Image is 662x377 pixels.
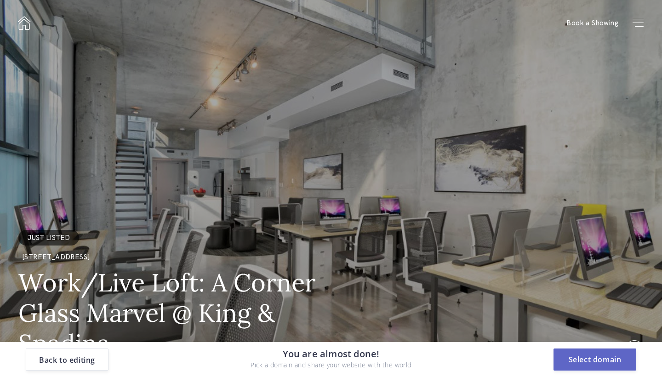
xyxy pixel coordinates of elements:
[18,268,331,359] h1: Work/Live Loft: A Corner Glass Marvel @ King & Spadina
[554,348,636,371] button: Select domain
[251,348,411,360] p: You are almost done!
[26,348,108,371] button: Back to editing
[251,360,411,371] p: Pick a domain and share your website with the world
[18,230,79,246] span: JUST LISTED
[555,15,629,31] a: Book a Showing
[18,251,331,263] div: [STREET_ADDRESS]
